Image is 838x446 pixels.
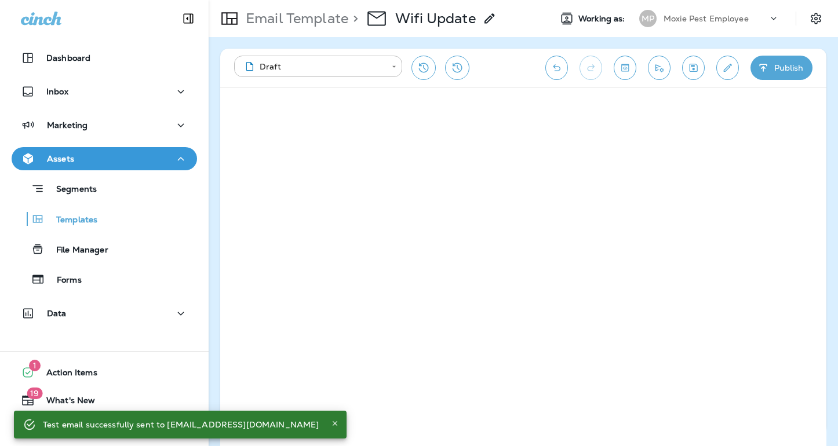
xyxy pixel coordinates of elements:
p: Email Template [241,10,348,27]
button: Save [682,56,705,80]
button: Dashboard [12,46,197,70]
div: Test email successfully sent to [EMAIL_ADDRESS][DOMAIN_NAME] [43,414,319,435]
p: Inbox [46,87,68,96]
button: Inbox [12,80,197,103]
p: Segments [45,184,97,196]
p: Assets [47,154,74,163]
span: 19 [27,387,42,399]
button: Marketing [12,114,197,137]
button: Edit details [716,56,739,80]
button: Toggle preview [614,56,636,80]
button: Assets [12,147,197,170]
button: 1Action Items [12,361,197,384]
p: Marketing [47,120,88,130]
button: Publish [750,56,813,80]
p: > [348,10,358,27]
div: MP [639,10,657,27]
button: Send test email [648,56,671,80]
span: Working as: [578,14,628,24]
span: Action Items [35,368,97,382]
button: Segments [12,176,197,201]
button: Collapse Sidebar [172,7,205,30]
button: Data [12,302,197,325]
button: Settings [806,8,826,29]
button: File Manager [12,237,197,261]
p: Templates [45,215,97,226]
p: Data [47,309,67,318]
button: Restore from previous version [411,56,436,80]
button: Close [328,416,342,430]
button: 19What's New [12,389,197,412]
button: Templates [12,207,197,231]
button: View Changelog [445,56,469,80]
p: Dashboard [46,53,90,63]
p: Wifi Update [395,10,476,27]
p: File Manager [45,245,108,256]
button: Forms [12,267,197,291]
p: Forms [45,275,82,286]
p: Moxie Pest Employee [664,14,749,23]
button: Undo [545,56,568,80]
span: 1 [29,360,41,371]
span: What's New [35,396,95,410]
div: Draft [242,61,384,72]
button: Support [12,416,197,440]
